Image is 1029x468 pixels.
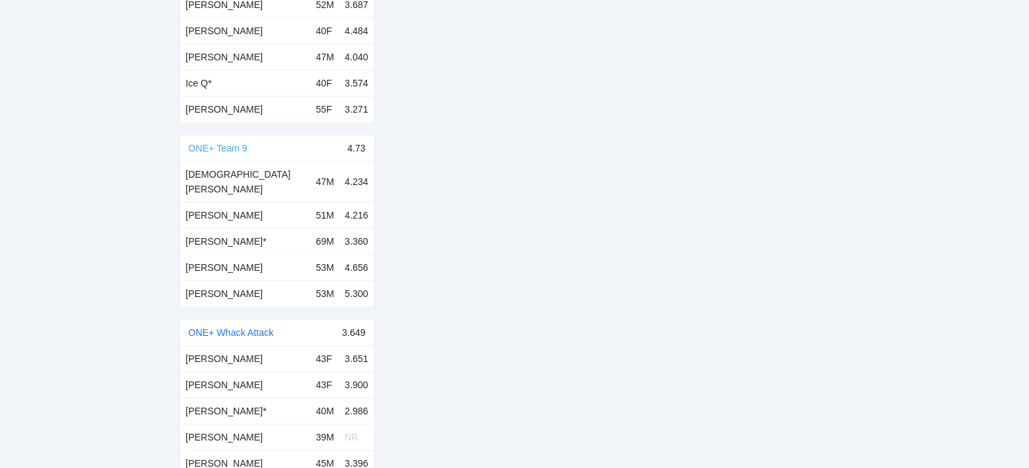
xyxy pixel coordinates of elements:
[310,254,339,280] td: 53M
[310,398,339,424] td: 40M
[188,327,273,338] a: ONE+ Whack Attack
[345,432,358,443] span: NR
[180,346,310,372] td: [PERSON_NAME]
[342,320,366,345] div: 3.649
[180,254,310,280] td: [PERSON_NAME]
[345,236,368,247] span: 3.360
[345,210,368,221] span: 4.216
[180,96,310,122] td: [PERSON_NAME]
[345,52,368,62] span: 4.040
[310,70,339,96] td: 40F
[180,70,310,96] td: Ice Q *
[345,406,368,416] span: 2.986
[310,424,339,450] td: 39M
[345,288,368,299] span: 5.300
[310,371,339,398] td: 43F
[180,202,310,228] td: [PERSON_NAME]
[345,176,368,187] span: 4.234
[345,104,368,115] span: 3.271
[310,162,339,202] td: 47M
[347,135,365,161] div: 4.73
[188,143,247,154] a: ONE+ Team 9
[345,262,368,273] span: 4.656
[345,353,368,364] span: 3.651
[310,17,339,44] td: 40F
[180,371,310,398] td: [PERSON_NAME]
[180,17,310,44] td: [PERSON_NAME]
[345,25,368,36] span: 4.484
[310,96,339,122] td: 55F
[180,424,310,450] td: [PERSON_NAME]
[310,346,339,372] td: 43F
[180,44,310,70] td: [PERSON_NAME]
[345,78,368,89] span: 3.574
[310,202,339,228] td: 51M
[180,162,310,202] td: [DEMOGRAPHIC_DATA][PERSON_NAME]
[180,228,310,254] td: [PERSON_NAME] *
[310,228,339,254] td: 69M
[345,379,368,390] span: 3.900
[180,280,310,306] td: [PERSON_NAME]
[180,398,310,424] td: [PERSON_NAME] *
[310,280,339,306] td: 53M
[310,44,339,70] td: 47M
